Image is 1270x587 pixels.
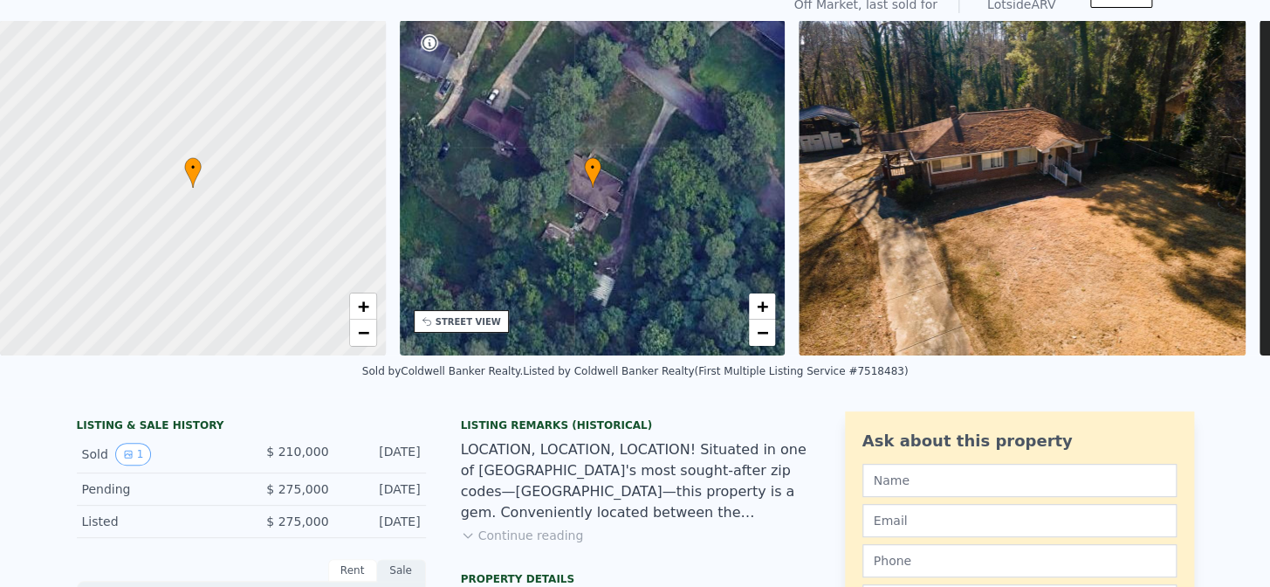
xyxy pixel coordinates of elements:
[523,365,908,377] div: Listed by Coldwell Banker Realty (First Multiple Listing Service #7518483)
[757,321,768,343] span: −
[82,513,237,530] div: Listed
[757,295,768,317] span: +
[377,559,426,582] div: Sale
[749,293,775,320] a: Zoom in
[862,429,1177,453] div: Ask about this property
[461,572,810,586] div: Property details
[350,293,376,320] a: Zoom in
[436,315,501,328] div: STREET VIEW
[862,504,1177,537] input: Email
[82,443,237,466] div: Sold
[343,443,421,466] div: [DATE]
[343,513,421,530] div: [DATE]
[461,439,810,523] div: LOCATION, LOCATION, LOCATION! Situated in one of [GEOGRAPHIC_DATA]'s most sought-after zip codes—...
[461,418,810,432] div: Listing Remarks (Historical)
[184,157,202,188] div: •
[362,365,523,377] div: Sold by Coldwell Banker Realty .
[328,559,377,582] div: Rent
[184,160,202,176] span: •
[749,320,775,346] a: Zoom out
[266,482,328,496] span: $ 275,000
[77,418,426,436] div: LISTING & SALE HISTORY
[266,514,328,528] span: $ 275,000
[115,443,152,466] button: View historical data
[357,321,368,343] span: −
[862,544,1177,577] input: Phone
[461,527,584,544] button: Continue reading
[343,480,421,498] div: [DATE]
[350,320,376,346] a: Zoom out
[862,464,1177,497] input: Name
[584,160,601,176] span: •
[82,480,237,498] div: Pending
[266,445,328,459] span: $ 210,000
[357,295,368,317] span: +
[799,20,1246,356] img: Sale: 140763582 Parcel: 15261933
[584,157,601,188] div: •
